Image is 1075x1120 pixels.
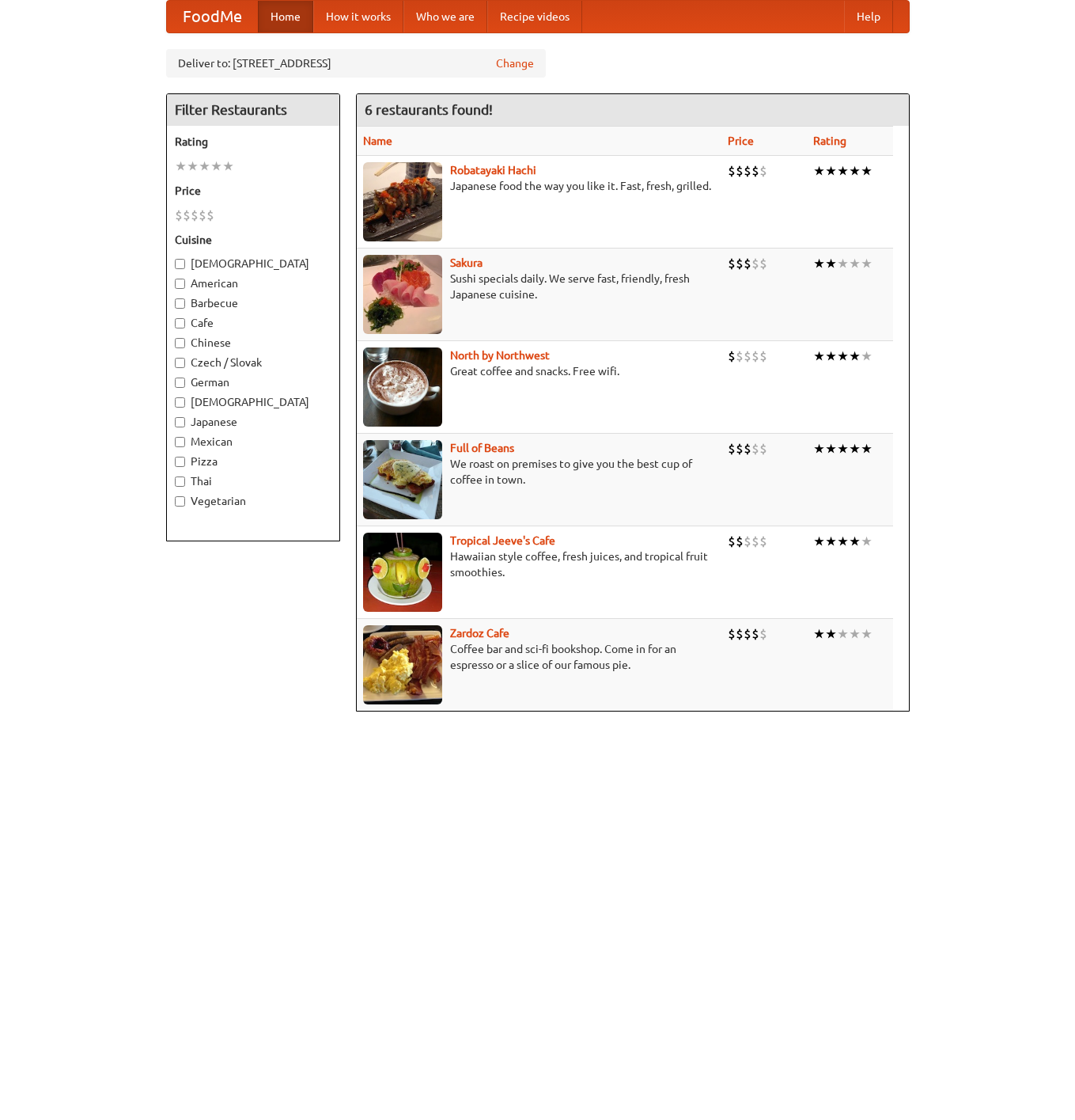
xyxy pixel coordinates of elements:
li: ★ [825,347,837,365]
img: north.jpg [363,347,442,427]
li: $ [759,625,767,643]
li: ★ [861,533,872,550]
a: Help [844,1,893,32]
a: Rating [813,135,846,147]
h4: Filter Restaurants [167,94,339,126]
p: Coffee bar and sci-fi bookshop. Come in for an espresso or a slice of our famous pie. [363,641,716,673]
li: $ [759,347,767,365]
input: Czech / Slovak [175,358,185,368]
li: ★ [849,533,861,550]
h5: Cuisine [175,232,331,248]
li: ★ [825,625,837,643]
p: Hawaiian style coffee, fresh juices, and tropical fruit smoothies. [363,549,716,580]
input: German [175,378,185,388]
a: Tropical Jeeve's Cafe [450,534,555,547]
li: ★ [199,158,210,175]
img: beans.jpg [363,440,442,519]
p: We roast on premises to give you the best cup of coffee in town. [363,456,716,488]
label: Pizza [175,454,331,469]
li: ★ [861,255,872,272]
input: American [175,279,185,289]
a: Robatayaki Hachi [450,164,536,177]
label: Cafe [175,315,331,331]
a: North by Northwest [450,349,550,362]
li: ★ [837,347,849,365]
ng-pluralize: 6 restaurants found! [365,102,493,117]
input: Mexican [175,437,185,447]
input: Cafe [175,318,185,328]
li: $ [759,255,767,272]
a: Name [363,135,392,147]
label: Thai [175,473,331,489]
li: $ [736,533,744,550]
li: $ [744,347,751,365]
li: $ [751,440,759,457]
li: ★ [849,625,861,643]
li: $ [759,162,767,180]
li: ★ [861,162,872,180]
li: $ [736,255,744,272]
a: Sakura [450,256,483,269]
li: ★ [825,533,837,550]
li: ★ [861,625,872,643]
img: jeeves.jpg [363,533,442,612]
li: $ [744,533,751,550]
b: Zardoz Cafe [450,627,509,640]
li: $ [751,255,759,272]
a: Who we are [403,1,487,32]
li: $ [183,207,191,224]
li: $ [728,162,736,180]
img: zardoz.jpg [363,625,442,704]
li: $ [736,625,744,643]
li: $ [751,162,759,180]
li: ★ [849,440,861,457]
h5: Rating [175,134,331,150]
a: Price [728,135,754,147]
li: ★ [175,158,187,175]
a: Home [258,1,313,32]
li: $ [206,207,214,224]
li: ★ [837,440,849,457]
li: ★ [837,625,849,643]
li: $ [728,533,736,550]
li: ★ [210,158,222,175]
h5: Price [175,183,331,199]
li: ★ [222,158,234,175]
li: $ [728,625,736,643]
li: ★ [849,347,861,365]
label: Barbecue [175,295,331,311]
input: Pizza [175,457,185,467]
a: Change [496,55,534,71]
li: ★ [825,440,837,457]
li: ★ [187,158,199,175]
li: ★ [837,255,849,272]
a: Recipe videos [487,1,582,32]
li: $ [744,162,751,180]
li: $ [751,625,759,643]
input: Chinese [175,338,185,348]
li: $ [728,440,736,457]
p: Japanese food the way you like it. Fast, fresh, grilled. [363,178,716,194]
li: ★ [849,255,861,272]
li: $ [175,207,183,224]
p: Sushi specials daily. We serve fast, friendly, fresh Japanese cuisine. [363,271,716,302]
li: $ [744,255,751,272]
a: How it works [313,1,403,32]
img: sakura.jpg [363,255,442,334]
li: $ [744,625,751,643]
li: $ [728,347,736,365]
li: $ [751,347,759,365]
img: robatayaki.jpg [363,162,442,241]
li: ★ [813,625,825,643]
li: ★ [813,347,825,365]
li: $ [744,440,751,457]
input: Vegetarian [175,496,185,507]
li: ★ [861,347,872,365]
li: ★ [825,255,837,272]
li: ★ [813,533,825,550]
li: ★ [813,440,825,457]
